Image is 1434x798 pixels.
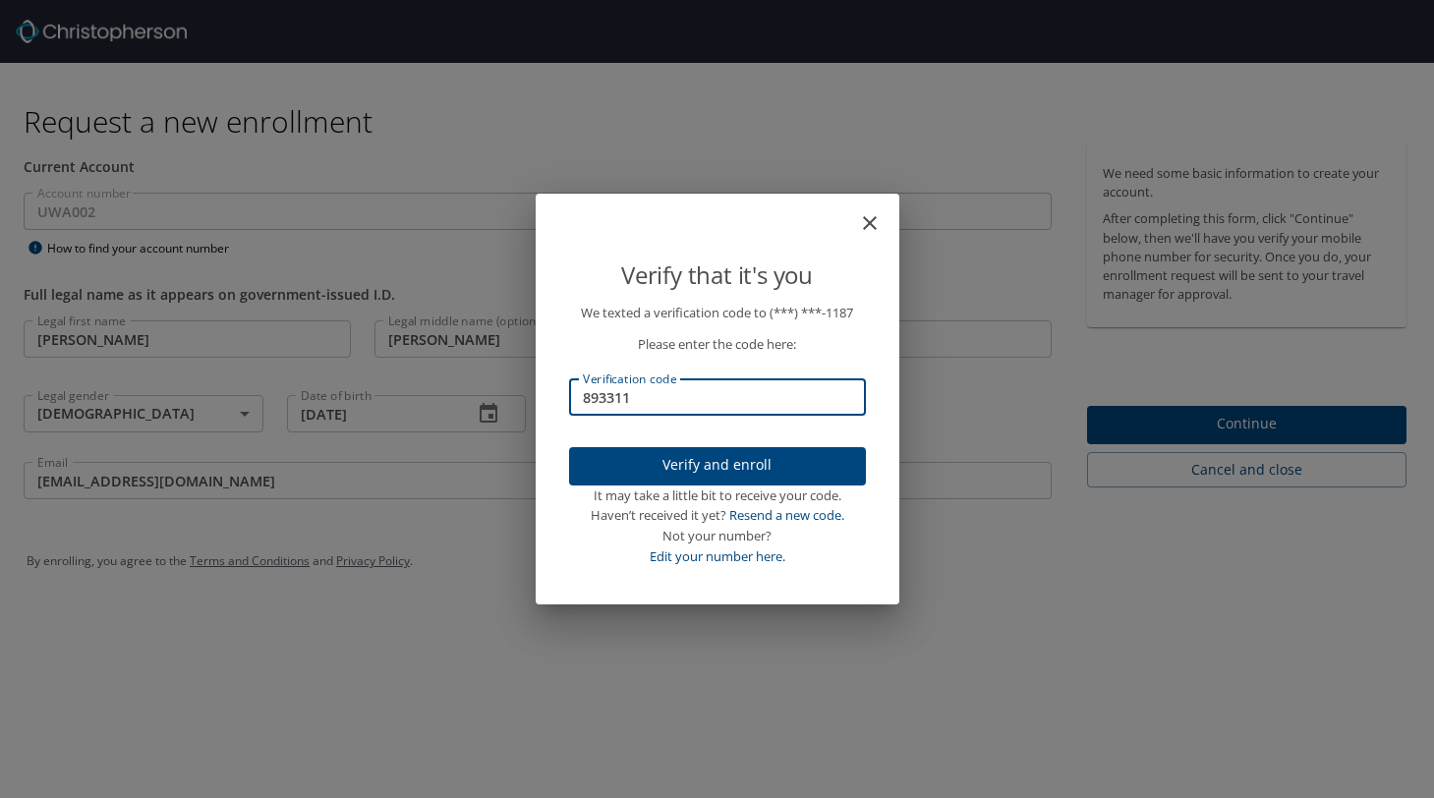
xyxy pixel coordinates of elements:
a: Resend a new code. [729,506,844,524]
div: Not your number? [569,526,866,546]
p: Please enter the code here: [569,334,866,355]
button: close [868,201,891,225]
button: Verify and enroll [569,447,866,485]
p: We texted a verification code to (***) ***- 1187 [569,303,866,323]
a: Edit your number here. [650,547,785,565]
div: It may take a little bit to receive your code. [569,485,866,506]
p: Verify that it's you [569,256,866,294]
div: Haven’t received it yet? [569,505,866,526]
span: Verify and enroll [585,453,850,478]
